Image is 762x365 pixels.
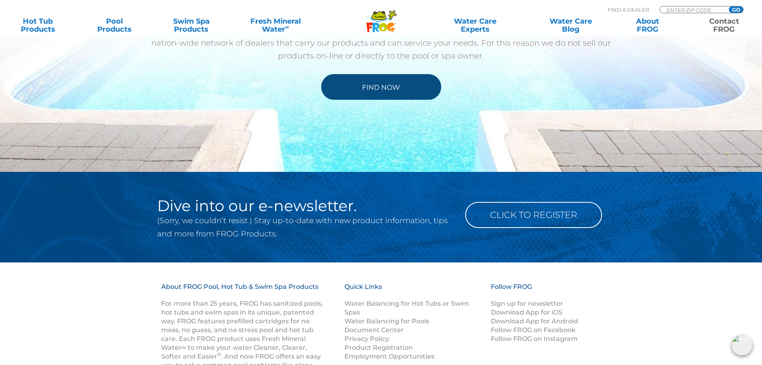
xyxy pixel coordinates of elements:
[344,335,389,343] a: Privacy Policy
[666,6,720,13] input: Zip Code Form
[85,17,144,33] a: PoolProducts
[491,282,591,299] h3: Follow FROG
[344,282,481,299] h3: Quick Links
[157,198,453,214] h2: Dive into our e-newsletter.
[491,335,578,343] a: Follow FROG on Instagram
[285,24,289,30] sup: ∞
[344,353,434,360] a: Employment Opportunities
[694,17,754,33] a: ContactFROG
[491,300,563,307] a: Sign up for newsletter
[238,17,313,33] a: Fresh MineralWater∞
[344,344,413,351] a: Product Registration
[344,326,404,334] a: Document Center
[491,309,562,316] a: Download App for iOS
[608,6,649,13] p: Find A Dealer
[427,17,524,33] a: Water CareExperts
[729,6,743,13] input: GO
[344,317,429,325] a: Water Balancing for Pools
[732,335,752,355] img: openIcon
[162,17,221,33] a: Swim SpaProducts
[147,24,615,62] p: FROG products can be purchased from local dealers in your area. Over the past 20 years, we have b...
[321,74,441,100] a: Find Now
[465,202,602,228] a: Click to Register
[344,300,469,316] a: Water Balancing for Hot Tubs or Swim Spas
[491,326,576,334] a: Follow FROG on Facebook
[8,17,68,33] a: Hot TubProducts
[618,17,677,33] a: AboutFROG
[161,282,324,299] h3: About FROG Pool, Hot Tub & Swim Spa Products
[541,17,600,33] a: Water CareBlog
[217,351,221,357] sup: ®
[491,317,578,325] a: Download App for Android
[157,214,453,240] p: (Sorry, we couldn’t resist.) Stay up-to-date with new product information, tips and more from FRO...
